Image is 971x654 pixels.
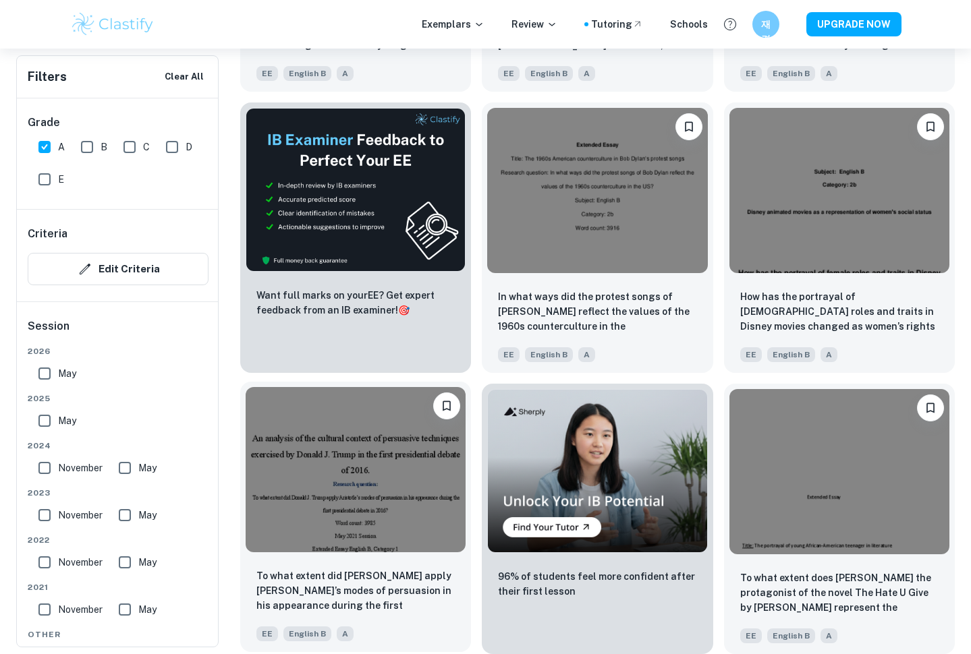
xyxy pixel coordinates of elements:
[138,602,157,617] span: May
[821,347,837,362] span: A
[28,253,209,285] button: Edit Criteria
[740,570,939,616] p: To what extent does Starr the protagonist of the novel The Hate U Give by Angie Thomas represent ...
[246,108,466,272] img: Thumbnail
[433,392,460,419] button: Bookmark
[58,460,103,475] span: November
[256,288,455,318] p: Want full marks on your EE ? Get expert feedback from an IB examiner!
[740,289,939,335] p: How has the portrayal of female roles and traits in Disney movies changed as women’s rights evolv...
[740,66,762,81] span: EE
[28,318,209,345] h6: Session
[482,384,713,654] a: Thumbnail96% of students feel more confident after their first lesson
[821,66,837,81] span: A
[758,17,773,32] h6: 재경
[729,389,949,554] img: English B EE example thumbnail: To what extent does Starr the protagonis
[161,67,207,87] button: Clear All
[591,17,643,32] a: Tutoring
[28,534,209,546] span: 2022
[138,555,157,570] span: May
[767,628,815,643] span: English B
[498,289,696,335] p: In what ways did the protest songs of Bob Dylan reflect the values of the 1960s counterculture in...
[578,347,595,362] span: A
[143,140,150,154] span: C
[240,102,471,373] a: ThumbnailWant full marks on yourEE? Get expert feedback from an IB examiner!
[246,387,466,552] img: English B EE example thumbnail: To what extent did Donald J. Trump apply
[256,66,278,81] span: EE
[28,226,67,242] h6: Criteria
[283,66,331,81] span: English B
[70,11,156,38] img: Clastify logo
[724,102,955,373] a: BookmarkHow has the portrayal of female roles and traits in Disney movies changed as women’s righ...
[28,628,209,641] span: Other
[58,602,103,617] span: November
[283,626,331,641] span: English B
[740,628,762,643] span: EE
[821,628,837,643] span: A
[482,102,713,373] a: BookmarkIn what ways did the protest songs of Bob Dylan reflect the values of the 1960s countercu...
[767,66,815,81] span: English B
[337,66,354,81] span: A
[28,67,67,86] h6: Filters
[487,389,707,553] img: Thumbnail
[487,108,707,273] img: English B EE example thumbnail: In what ways did the protest songs of Bo
[767,347,815,362] span: English B
[256,626,278,641] span: EE
[256,568,455,614] p: To what extent did Donald J. Trump apply Aristotle’s modes of persuasion in his appearance during...
[337,626,354,641] span: A
[806,12,901,36] button: UPGRADE NOW
[58,508,103,523] span: November
[58,366,76,381] span: May
[58,140,65,154] span: A
[186,140,192,154] span: D
[28,487,209,499] span: 2023
[422,17,484,32] p: Exemplars
[58,413,76,428] span: May
[729,108,949,273] img: English B EE example thumbnail: How has the portrayal of female roles an
[138,460,157,475] span: May
[498,66,520,81] span: EE
[28,440,209,452] span: 2024
[578,66,595,81] span: A
[240,384,471,654] a: BookmarkTo what extent did Donald J. Trump apply Aristotle’s modes of persuasion in his appearanc...
[28,345,209,357] span: 2026
[917,113,944,140] button: Bookmark
[28,392,209,405] span: 2025
[917,394,944,421] button: Bookmark
[675,113,702,140] button: Bookmark
[511,17,557,32] p: Review
[752,11,779,38] button: 재경
[58,172,64,187] span: E
[28,115,209,131] h6: Grade
[101,140,107,154] span: B
[138,508,157,523] span: May
[525,347,573,362] span: English B
[719,13,742,36] button: Help and Feedback
[724,384,955,654] a: BookmarkTo what extent does Starr the protagonist of the novel The Hate U Give by Angie Thomas re...
[670,17,708,32] a: Schools
[58,555,103,570] span: November
[740,347,762,362] span: EE
[498,569,696,599] p: 96% of students feel more confident after their first lesson
[498,347,520,362] span: EE
[525,66,573,81] span: English B
[28,581,209,593] span: 2021
[398,305,410,316] span: 🎯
